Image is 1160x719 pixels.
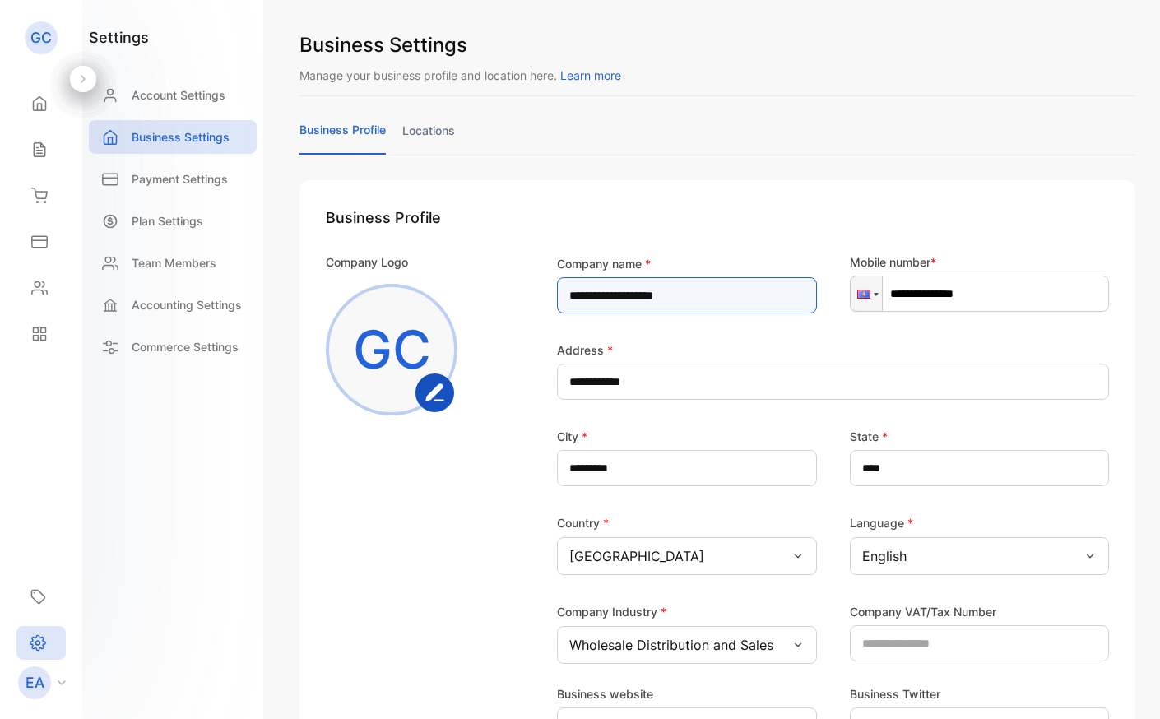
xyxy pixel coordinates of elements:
label: City [557,428,587,445]
label: Company Industry [557,605,666,619]
a: Account Settings [89,78,257,112]
p: Company Logo [326,253,408,271]
span: Learn more [560,68,621,82]
p: English [862,546,907,566]
p: [GEOGRAPHIC_DATA] [569,546,704,566]
label: Company name [557,255,651,272]
a: Payment Settings [89,162,257,196]
p: Payment Settings [132,170,228,188]
p: Manage your business profile and location here. [299,67,1135,84]
h1: Business Profile [326,206,1109,229]
a: Team Members [89,246,257,280]
p: Team Members [132,254,216,271]
label: Business website [557,685,653,703]
label: Business Twitter [850,685,940,703]
h1: settings [89,26,149,49]
p: Commerce Settings [132,338,239,355]
p: GC [30,27,52,49]
div: Guam: + 1671 [851,276,882,311]
button: Open LiveChat chat widget [13,7,63,56]
p: Mobile number [850,253,1110,271]
p: EA [26,672,44,693]
p: Plan Settings [132,212,203,230]
label: Language [850,516,913,530]
p: Wholesale Distribution and Sales [569,635,773,655]
p: Accounting Settings [132,296,242,313]
a: business profile [299,121,386,155]
label: Company VAT/Tax Number [850,603,996,620]
h1: Business Settings [299,30,1135,60]
a: Commerce Settings [89,330,257,364]
p: Account Settings [132,86,225,104]
a: Accounting Settings [89,288,257,322]
a: locations [402,122,455,154]
p: GC [353,310,431,389]
label: Country [557,516,609,530]
p: Business Settings [132,128,230,146]
a: Business Settings [89,120,257,154]
a: Plan Settings [89,204,257,238]
label: Address [557,341,613,359]
label: State [850,428,888,445]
